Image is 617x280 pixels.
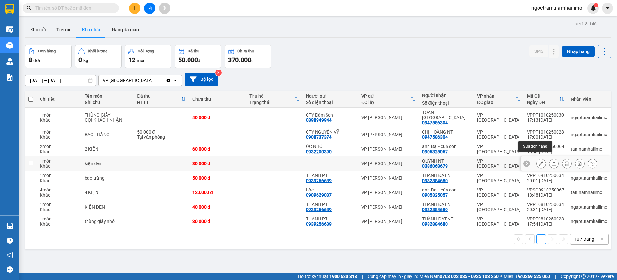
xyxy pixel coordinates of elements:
[361,146,416,152] div: VP [PERSON_NAME]
[198,58,200,63] span: đ
[6,74,13,81] img: solution-icon
[85,146,131,152] div: 2 KIỆN
[40,173,78,178] div: 1 món
[147,6,152,10] span: file-add
[85,100,131,105] div: Ghi chú
[306,144,355,149] div: ỐC NHỎ
[422,120,448,125] div: 0947586304
[575,20,597,27] div: ver 1.8.146
[571,97,607,102] div: Nhân viên
[361,100,410,105] div: ĐC lấy
[138,49,154,53] div: Số lượng
[440,274,499,279] strong: 0708 023 035 - 0935 103 250
[477,112,520,123] div: VP [GEOGRAPHIC_DATA]
[128,56,135,64] span: 12
[595,3,597,7] span: 1
[40,117,78,123] div: Khác
[40,178,78,183] div: Khác
[5,4,14,14] img: logo-vxr
[581,274,586,279] span: copyright
[6,223,13,229] img: warehouse-icon
[477,216,520,227] div: VP [GEOGRAPHIC_DATA]
[504,273,550,280] span: Miền Bắc
[83,58,88,63] span: kg
[85,219,131,224] div: thùng giấy nhỏ
[25,45,72,68] button: Đơn hàng8đơn
[246,91,303,108] th: Toggle SortBy
[137,100,181,105] div: HTTT
[362,273,363,280] span: |
[40,112,78,117] div: 1 món
[137,135,186,140] div: Tại văn phòng
[361,175,416,181] div: VP [PERSON_NAME]
[422,149,448,154] div: 0905325057
[134,91,189,108] th: Toggle SortBy
[40,202,78,207] div: 1 món
[40,192,78,198] div: Khác
[590,5,596,11] img: icon-new-feature
[175,45,221,68] button: Đã thu50.000đ
[153,77,154,84] input: Selected VP Nha Trang.
[536,234,546,244] button: 1
[527,100,559,105] div: Ngày ĐH
[40,135,78,140] div: Khác
[306,112,355,117] div: CTY Đầm Sen
[29,56,32,64] span: 8
[477,202,520,212] div: VP [GEOGRAPHIC_DATA]
[85,190,131,195] div: 4 KIỆN
[500,275,502,278] span: ⚪️
[422,100,471,106] div: Số điện thoại
[51,22,77,37] button: Trên xe
[419,273,499,280] span: Miền Nam
[6,42,13,49] img: warehouse-icon
[249,93,294,98] div: Thu hộ
[137,93,181,98] div: Đã thu
[40,187,78,192] div: 4 món
[237,49,254,53] div: Chưa thu
[85,161,131,166] div: kiện đen
[361,115,416,120] div: VP [PERSON_NAME]
[422,110,471,120] div: TOÀN THÁP BÀ NT
[329,274,357,279] strong: 1900 633 818
[6,26,13,33] img: warehouse-icon
[361,219,416,224] div: VP [PERSON_NAME]
[306,207,332,212] div: 0939256639
[599,237,604,242] svg: open
[159,3,170,14] button: aim
[536,159,546,168] div: Sửa đơn hàng
[306,187,355,192] div: Lộc
[306,192,332,198] div: 0909629037
[527,117,564,123] div: 17:13 [DATE]
[527,187,564,192] div: VPSG0910250067
[571,146,607,152] div: tan.namhailimo
[477,100,515,105] div: ĐC giao
[529,45,548,57] button: SMS
[527,173,564,178] div: VPPT0910250034
[422,187,471,192] div: anh Đại - cún con
[215,70,222,76] sup: 3
[422,192,448,198] div: 0905325057
[192,190,243,195] div: 120.000 đ
[40,97,78,102] div: Chi tiết
[192,161,243,166] div: 30.000 đ
[527,93,559,98] div: Mã GD
[178,56,198,64] span: 50.000
[422,207,448,212] div: 0932884680
[422,163,448,169] div: 0386068679
[571,219,607,224] div: ngapt.namhailimo
[251,58,254,63] span: đ
[527,221,564,227] div: 17:54 [DATE]
[562,46,595,57] button: Nhập hàng
[527,135,564,140] div: 17:00 [DATE]
[40,216,78,221] div: 1 món
[422,221,448,227] div: 0932884680
[361,204,416,210] div: VP [PERSON_NAME]
[477,144,520,154] div: VP [GEOGRAPHIC_DATA]
[6,58,13,65] img: warehouse-icon
[40,163,78,169] div: Khác
[306,221,332,227] div: 0939256639
[166,78,171,83] svg: Clear value
[306,178,332,183] div: 0939256639
[192,175,243,181] div: 50.000 đ
[361,161,416,166] div: VP [PERSON_NAME]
